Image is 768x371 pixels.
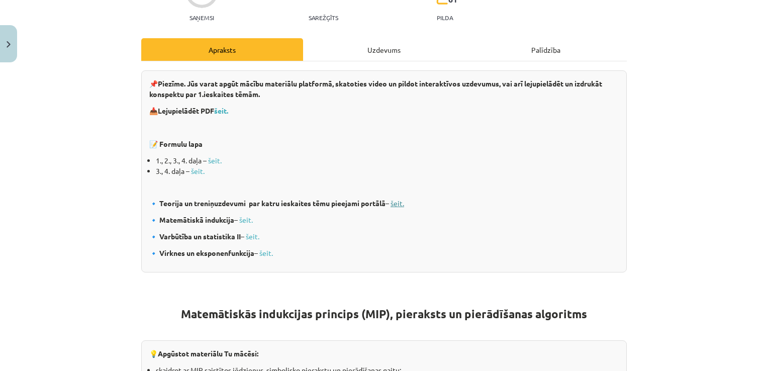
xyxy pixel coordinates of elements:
[239,215,253,224] a: šeit.
[158,106,214,115] b: Lejupielādēt PDF
[156,166,619,176] li: 3., 4. daļa –
[149,348,619,359] p: 💡
[437,14,453,21] p: pilda
[158,349,258,358] b: Apgūstot materiālu Tu mācēsi:
[149,139,203,148] b: 📝 Formulu lapa
[156,155,619,166] li: 1., 2., 3., 4. daļa –
[214,106,228,115] a: šeit.
[149,248,619,258] p: –
[141,38,303,61] div: Apraksts
[246,232,259,241] a: šeit.
[465,38,627,61] div: Palīdzība
[149,231,619,242] p: –
[7,41,11,48] img: icon-close-lesson-0947bae3869378f0d4975bcd49f059093ad1ed9edebbc8119c70593378902aed.svg
[191,166,205,175] a: šeit.
[149,232,241,241] b: 🔹 Varbūtība un statistika II
[149,106,619,116] p: 📥
[259,248,273,257] a: šeit.
[149,199,386,208] b: 🔹 Teorija un treniņuzdevumi par katru ieskaites tēmu pieejami portālā
[391,199,404,208] a: šeit.
[303,38,465,61] div: Uzdevums
[181,307,587,321] strong: Matemātiskās indukcijas princips (MIP), pieraksts un pierādīšanas algoritms
[149,215,619,225] p: –
[309,14,338,21] p: Sarežģīts
[208,156,222,165] a: šeit.
[149,79,602,99] b: Piezīme. Jūs varat apgūt mācību materiālu platformā, skatoties video un pildot interaktīvos uzdev...
[149,78,619,100] p: 📌
[149,248,254,257] b: 🔹 Virknes un eksponenfunkcija
[149,198,619,209] p: –
[149,215,234,224] b: 🔹 Matemātiskā indukcija
[185,14,218,21] p: Saņemsi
